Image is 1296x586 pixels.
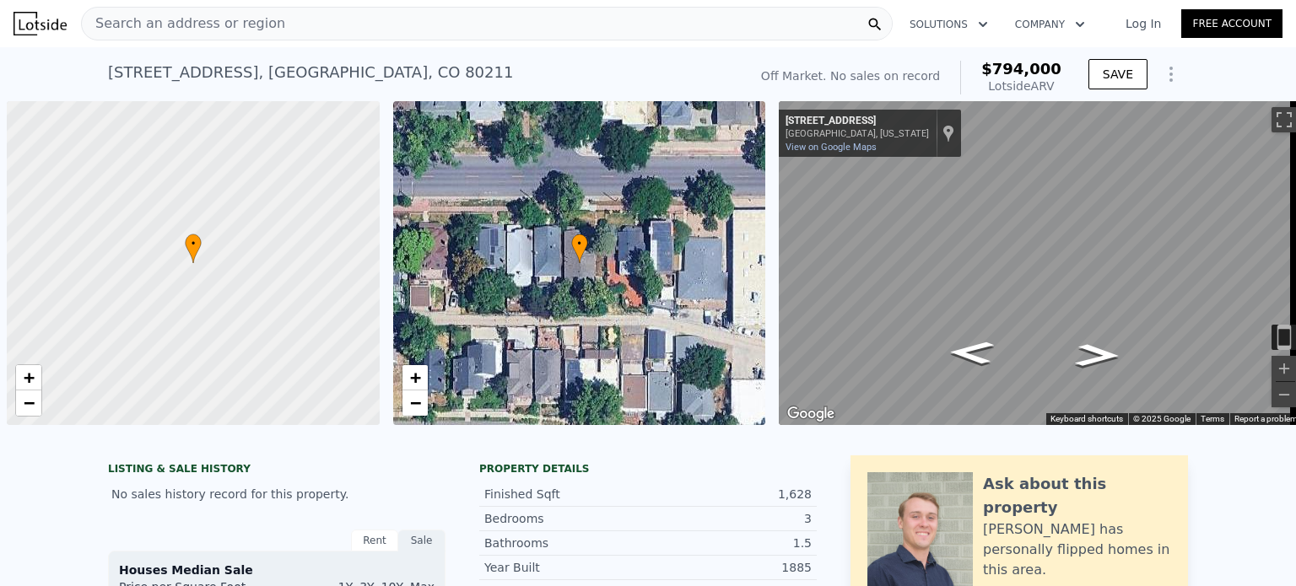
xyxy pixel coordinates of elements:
[16,390,41,416] a: Zoom out
[761,67,940,84] div: Off Market. No sales on record
[119,562,435,578] div: Houses Median Sale
[402,365,428,390] a: Zoom in
[786,115,929,128] div: [STREET_ADDRESS]
[1088,59,1147,89] button: SAVE
[402,390,428,416] a: Zoom out
[648,510,812,527] div: 3
[24,392,35,413] span: −
[1181,9,1282,38] a: Free Account
[786,128,929,139] div: [GEOGRAPHIC_DATA], [US_STATE]
[484,510,648,527] div: Bedrooms
[484,486,648,503] div: Finished Sqft
[108,479,445,509] div: No sales history record for this property.
[1002,9,1099,40] button: Company
[409,392,420,413] span: −
[82,13,285,34] span: Search an address or region
[484,559,648,576] div: Year Built
[108,462,445,479] div: LISTING & SALE HISTORY
[24,367,35,388] span: +
[783,403,839,425] img: Google
[981,60,1061,78] span: $794,000
[398,530,445,551] div: Sale
[648,559,812,576] div: 1885
[185,234,202,263] div: •
[896,9,1002,40] button: Solutions
[16,365,41,390] a: Zoom in
[983,519,1171,580] div: [PERSON_NAME] has personally flipped homes in this area.
[484,535,648,551] div: Bathrooms
[648,486,812,503] div: 1,628
[1133,414,1191,423] span: © 2025 Google
[1050,413,1123,425] button: Keyboard shortcuts
[108,61,513,84] div: [STREET_ADDRESS] , [GEOGRAPHIC_DATA] , CO 80211
[983,472,1171,519] div: Ask about this property
[409,367,420,388] span: +
[930,336,1012,369] path: Go East, W 32nd Ave
[351,530,398,551] div: Rent
[185,236,202,251] span: •
[786,142,877,153] a: View on Google Maps
[942,124,954,142] a: Show location on map
[571,234,588,263] div: •
[783,403,839,425] a: Open this area in Google Maps (opens a new window)
[1105,15,1181,32] a: Log In
[479,462,817,476] div: Property details
[1201,414,1224,423] a: Terms (opens in new tab)
[1154,57,1188,91] button: Show Options
[1056,339,1139,373] path: Go West, W 32nd Ave
[981,78,1061,94] div: Lotside ARV
[13,12,67,35] img: Lotside
[648,535,812,551] div: 1.5
[571,236,588,251] span: •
